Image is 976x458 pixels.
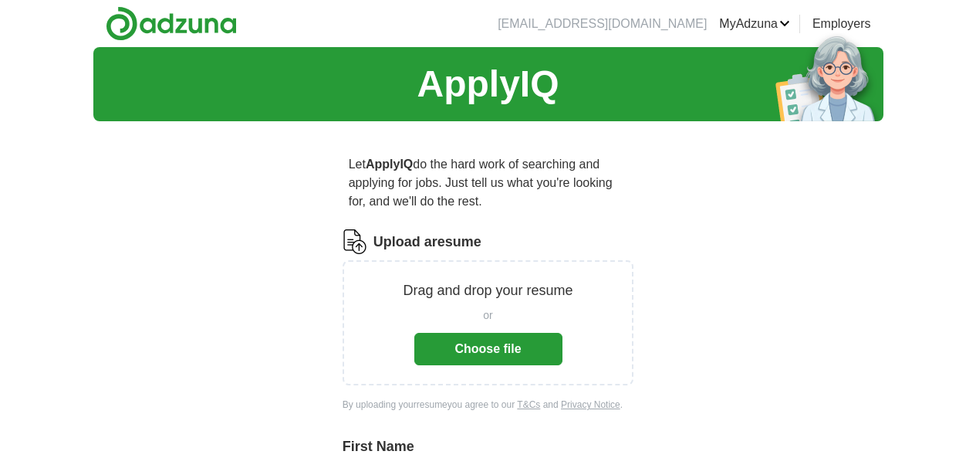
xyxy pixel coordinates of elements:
a: T&Cs [517,399,540,410]
a: MyAdzuna [719,15,790,33]
a: Privacy Notice [561,399,620,410]
p: Drag and drop your resume [403,280,572,301]
span: or [483,307,492,324]
a: Employers [812,15,871,33]
button: Choose file [414,333,562,365]
div: By uploading your resume you agree to our and . [343,398,634,412]
label: First Name [343,436,634,457]
img: Adzuna logo [106,6,237,41]
strong: ApplyIQ [366,158,413,171]
img: CV Icon [343,229,367,254]
h1: ApplyIQ [417,56,559,112]
p: Let do the hard work of searching and applying for jobs. Just tell us what you're looking for, an... [343,149,634,217]
li: [EMAIL_ADDRESS][DOMAIN_NAME] [498,15,707,33]
label: Upload a resume [373,232,481,253]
